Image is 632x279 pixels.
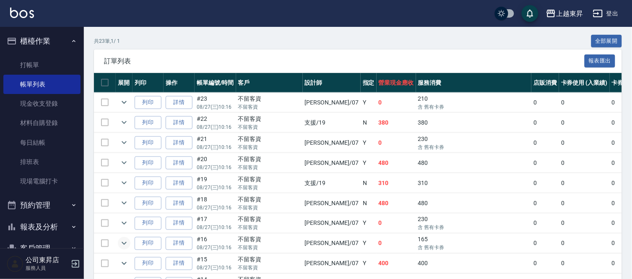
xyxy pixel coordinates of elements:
h5: 公司東昇店 [26,256,68,264]
td: #22 [195,113,236,133]
td: 480 [377,193,416,213]
td: Y [361,214,377,233]
a: 詳情 [166,156,192,169]
button: 櫃檯作業 [3,30,81,52]
p: 08/27 (三) 10:16 [197,103,234,111]
button: expand row [118,116,130,129]
td: 400 [416,254,532,274]
p: 不留客資 [238,143,301,151]
td: Y [361,234,377,253]
button: expand row [118,237,130,250]
td: 0 [559,214,610,233]
a: 詳情 [166,136,192,149]
p: 不留客資 [238,103,301,111]
td: 0 [377,234,416,253]
button: 列印 [135,217,161,230]
td: N [361,173,377,193]
a: 材料自購登錄 [3,113,81,133]
td: Y [361,93,377,112]
td: [PERSON_NAME] /07 [303,93,361,112]
button: 列印 [135,116,161,129]
button: 全部展開 [591,35,622,48]
td: 0 [559,93,610,112]
div: 不留客資 [238,256,301,264]
button: 列印 [135,177,161,190]
td: 0 [559,254,610,274]
td: 310 [377,173,416,193]
button: 上越東昇 [543,5,586,22]
p: 不留客資 [238,244,301,252]
div: 不留客資 [238,215,301,224]
td: N [361,113,377,133]
a: 現金收支登錄 [3,94,81,113]
button: expand row [118,96,130,109]
p: 08/27 (三) 10:16 [197,244,234,252]
p: 不留客資 [238,204,301,211]
td: 0 [559,133,610,153]
td: [PERSON_NAME] /07 [303,214,361,233]
button: 列印 [135,156,161,169]
button: expand row [118,177,130,189]
th: 帳單編號/時間 [195,73,236,93]
div: 上越東昇 [556,8,583,19]
div: 不留客資 [238,235,301,244]
button: 預約管理 [3,194,81,216]
p: 服務人員 [26,264,68,272]
p: 08/27 (三) 10:16 [197,204,234,211]
td: 380 [377,113,416,133]
button: expand row [118,257,130,270]
th: 卡券使用 (入業績) [559,73,610,93]
a: 詳情 [166,116,192,129]
p: 不留客資 [238,184,301,191]
button: expand row [118,217,130,229]
td: 0 [559,153,610,173]
p: 不留客資 [238,123,301,131]
p: 含 舊有卡券 [418,244,530,252]
button: expand row [118,197,130,209]
td: 310 [416,173,532,193]
button: 列印 [135,96,161,109]
th: 客戶 [236,73,303,93]
td: 0 [559,193,610,213]
td: 0 [531,254,559,274]
p: 08/27 (三) 10:16 [197,264,234,272]
p: 08/27 (三) 10:16 [197,224,234,232]
td: 0 [531,234,559,253]
td: 0 [531,93,559,112]
p: 含 舊有卡券 [418,103,530,111]
td: #19 [195,173,236,193]
a: 每日結帳 [3,133,81,152]
td: Y [361,254,377,274]
p: 不留客資 [238,224,301,232]
td: 支援 /19 [303,113,361,133]
p: 含 舊有卡券 [418,143,530,151]
td: 0 [531,133,559,153]
td: 0 [559,113,610,133]
th: 設計師 [303,73,361,93]
p: 08/27 (三) 10:16 [197,164,234,171]
p: 共 23 筆, 1 / 1 [94,37,120,45]
td: 230 [416,214,532,233]
td: #15 [195,254,236,274]
img: Logo [10,8,34,18]
td: #17 [195,214,236,233]
td: #23 [195,93,236,112]
th: 展開 [116,73,133,93]
td: 480 [416,193,532,213]
a: 詳情 [166,197,192,210]
th: 指定 [361,73,377,93]
th: 店販消費 [531,73,559,93]
td: [PERSON_NAME] /07 [303,254,361,274]
td: N [361,193,377,213]
button: 報表及分析 [3,216,81,238]
div: 不留客資 [238,155,301,164]
a: 詳情 [166,217,192,230]
a: 排班表 [3,152,81,172]
td: 0 [531,113,559,133]
th: 營業現金應收 [377,73,416,93]
td: 230 [416,133,532,153]
td: 0 [531,193,559,213]
td: #21 [195,133,236,153]
td: #20 [195,153,236,173]
p: 含 舊有卡券 [418,224,530,232]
